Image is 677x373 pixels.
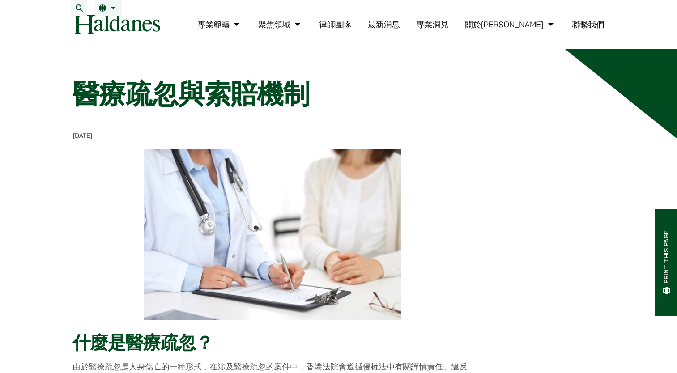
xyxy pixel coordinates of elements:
[416,19,448,30] a: 專業洞見
[258,19,302,30] a: 聚焦領域
[465,19,556,30] a: 關於何敦
[367,19,400,30] a: 最新消息
[73,78,537,110] h1: 醫療疏忽與索賠機制
[319,19,351,30] a: 律師團隊
[197,19,242,30] a: 專業範疇
[73,14,160,34] img: Logo of Haldanes
[73,331,213,354] strong: 什麼是醫療疏忽？
[572,19,605,30] a: 聯繫我們
[99,4,118,12] a: 繁
[73,131,93,140] time: [DATE]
